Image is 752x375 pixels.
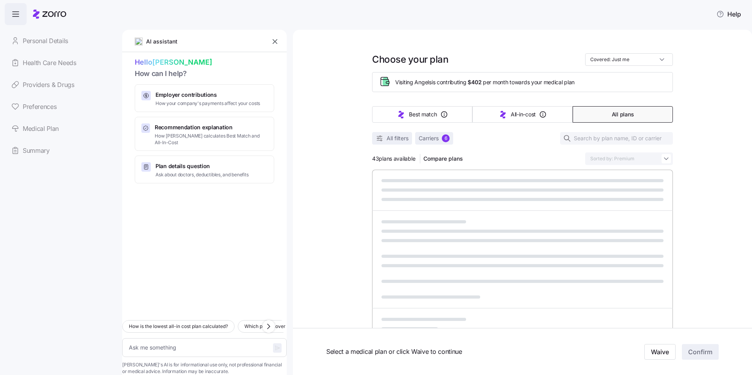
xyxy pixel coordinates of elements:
button: Confirm [682,344,719,360]
span: Select a medical plan or click Waive to continue [326,347,586,357]
span: All filters [387,134,409,142]
button: Carriers6 [415,132,453,145]
div: 6 [442,134,450,142]
input: Search by plan name, ID or carrier [560,132,673,145]
button: Help [710,6,747,22]
span: Plan details question [155,162,248,170]
span: AI assistant [146,37,178,46]
a: Preferences [5,96,116,118]
span: [PERSON_NAME]'s AI is for informational use only, not professional financial or medical advice. I... [122,362,287,375]
span: Hello [PERSON_NAME] [135,57,274,68]
a: Medical Plan [5,118,116,139]
span: How can I help? [135,68,274,80]
span: Carriers [419,134,439,142]
a: Providers & Drugs [5,74,116,96]
input: Order by dropdown [585,152,673,165]
span: Best match [409,111,437,118]
a: Summary [5,139,116,161]
span: Ask about doctors, deductibles, and benefits [155,172,248,178]
button: How is the lowest all-in cost plan calculated? [122,320,235,333]
span: All-in-cost [511,111,536,118]
span: Help [716,9,741,19]
button: All filters [372,132,412,145]
a: Health Care Needs [5,52,116,74]
h1: Choose your plan [372,53,448,65]
button: Waive [644,344,676,360]
span: All plans [612,111,634,118]
span: How is the lowest all-in cost plan calculated? [129,322,228,330]
button: Compare plans [420,152,466,165]
span: Confirm [688,347,712,357]
span: 43 plans available [372,155,415,163]
span: $402 [468,78,481,86]
button: Which plans cover my medications? [238,320,331,333]
span: How your company's payments affect your costs [155,100,260,107]
span: Waive [651,347,669,357]
span: Which plans cover my medications? [244,322,324,330]
span: Employer contributions [155,91,260,99]
span: Recommendation explanation [155,123,268,131]
span: How [PERSON_NAME] calculates Best Match and All-In-Cost [155,133,268,146]
a: Personal Details [5,30,116,52]
span: Visiting Angels is contributing per month towards your medical plan [395,78,575,86]
img: ai-icon.png [135,38,143,45]
span: Compare plans [423,155,463,163]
